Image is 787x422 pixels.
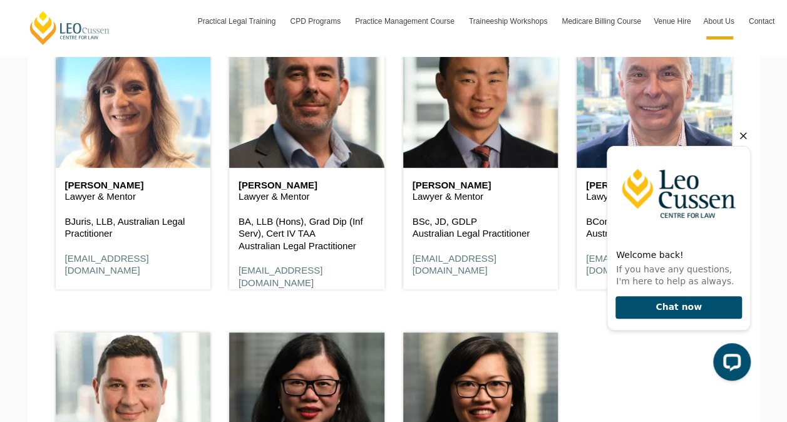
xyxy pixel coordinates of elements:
[413,180,549,191] h6: [PERSON_NAME]
[349,3,463,39] a: Practice Management Course
[65,190,202,203] p: Lawyer & Mentor
[597,123,756,391] iframe: LiveChat chat widget
[586,190,723,203] p: Lawyer & Mentor
[586,180,723,191] h6: [PERSON_NAME]
[284,3,349,39] a: CPD Programs
[192,3,284,39] a: Practical Legal Training
[463,3,555,39] a: Traineeship Workshops
[239,265,322,288] a: [EMAIL_ADDRESS][DOMAIN_NAME]
[413,215,549,240] p: BSc, JD, GDLP Australian Legal Practitioner
[413,190,549,203] p: Lawyer & Mentor
[239,180,375,191] h6: [PERSON_NAME]
[697,3,742,39] a: About Us
[647,3,697,39] a: Venue Hire
[239,215,375,252] p: BA, LLB (Hons), Grad Dip (Inf Serv), Cert IV TAA Australian Legal Practitioner
[65,180,202,191] h6: [PERSON_NAME]
[555,3,647,39] a: Medicare Billing Course
[586,253,670,276] a: [EMAIL_ADDRESS][DOMAIN_NAME]
[413,253,496,276] a: [EMAIL_ADDRESS][DOMAIN_NAME]
[28,10,111,46] a: [PERSON_NAME] Centre for Law
[65,253,149,276] a: [EMAIL_ADDRESS][DOMAIN_NAME]
[239,190,375,203] p: Lawyer & Mentor
[586,215,723,240] p: BComm, LLB, LLM Australian Legal Practitioner
[743,3,781,39] a: Contact
[65,215,202,240] p: BJuris, LLB, Australian Legal Practitioner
